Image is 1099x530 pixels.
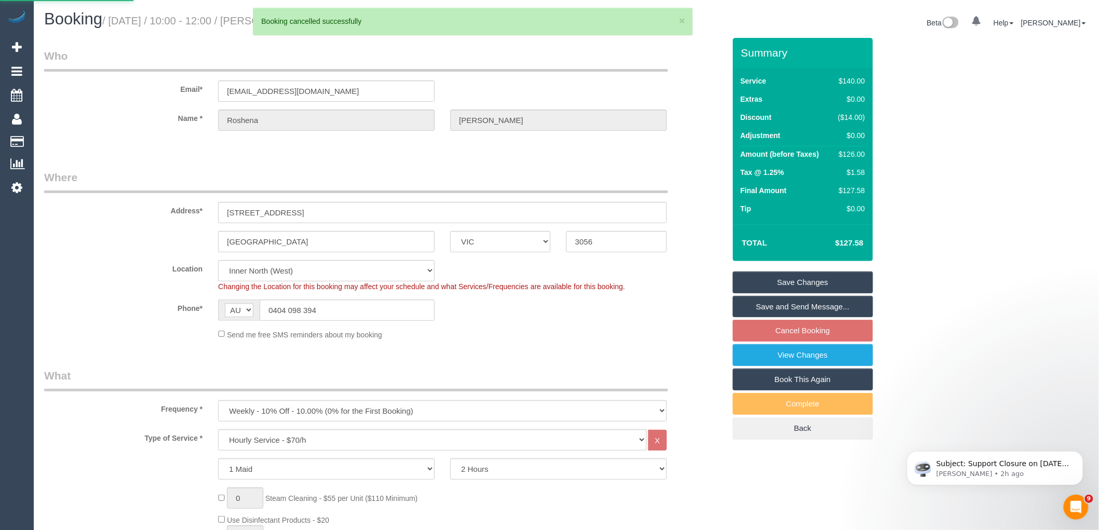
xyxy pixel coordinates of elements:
[218,80,435,102] input: Email*
[218,231,435,252] input: Suburb*
[834,203,865,214] div: $0.00
[741,130,781,141] label: Adjustment
[450,110,667,131] input: Last Name*
[102,15,306,26] small: / [DATE] / 10:00 - 12:00 / [PERSON_NAME]
[1085,495,1093,503] span: 9
[804,239,863,248] h4: $127.58
[741,47,868,59] h3: Summary
[1064,495,1089,520] iframe: Intercom live chat
[44,170,668,193] legend: Where
[227,516,329,524] span: Use Disinfectant Products - $20
[261,16,684,26] div: Booking cancelled successfully
[36,260,210,274] label: Location
[44,48,668,72] legend: Who
[218,110,435,131] input: First Name*
[891,429,1099,502] iframe: Intercom notifications message
[733,344,873,366] a: View Changes
[36,400,210,414] label: Frequency *
[679,15,685,26] button: ×
[834,149,865,159] div: $126.00
[44,10,102,28] span: Booking
[994,19,1014,27] a: Help
[741,185,787,196] label: Final Amount
[36,429,210,443] label: Type of Service *
[36,300,210,314] label: Phone*
[741,94,763,104] label: Extras
[927,19,959,27] a: Beta
[36,110,210,124] label: Name *
[834,76,865,86] div: $140.00
[260,300,435,321] input: Phone*
[942,17,959,30] img: New interface
[44,368,668,391] legend: What
[733,296,873,318] a: Save and Send Message...
[733,417,873,439] a: Back
[834,112,865,123] div: ($14.00)
[733,271,873,293] a: Save Changes
[741,167,784,178] label: Tax @ 1.25%
[742,238,768,247] strong: Total
[834,130,865,141] div: $0.00
[6,10,27,25] img: Automaid Logo
[1021,19,1086,27] a: [PERSON_NAME]
[834,167,865,178] div: $1.58
[36,80,210,94] label: Email*
[741,203,752,214] label: Tip
[218,282,625,291] span: Changing the Location for this booking may affect your schedule and what Services/Frequencies are...
[741,76,767,86] label: Service
[566,231,666,252] input: Post Code*
[741,149,819,159] label: Amount (before Taxes)
[834,94,865,104] div: $0.00
[834,185,865,196] div: $127.58
[227,330,382,338] span: Send me free SMS reminders about my booking
[741,112,772,123] label: Discount
[265,494,418,502] span: Steam Cleaning - $55 per Unit ($110 Minimum)
[36,202,210,216] label: Address*
[733,369,873,390] a: Book This Again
